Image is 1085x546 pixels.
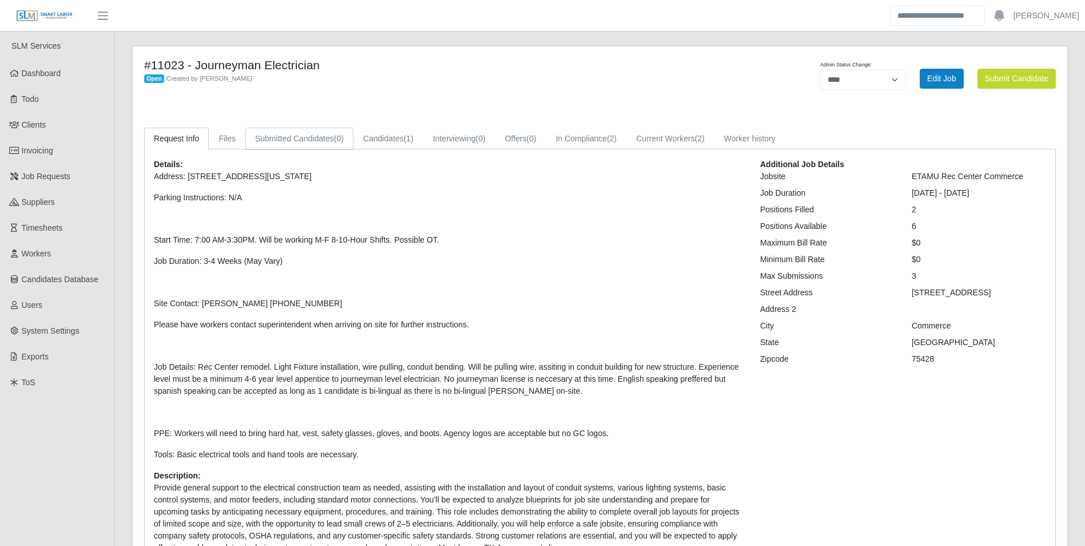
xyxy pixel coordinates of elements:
div: City [752,320,903,332]
p: Tools: Basic electrical tools and hand tools are necessary. [154,449,743,461]
div: 75428 [903,353,1055,365]
b: Details: [154,160,183,169]
a: Request Info [144,128,209,150]
div: Jobsite [752,171,903,183]
div: 2 [903,204,1055,216]
span: Suppliers [22,197,55,207]
span: (0) [476,134,486,143]
a: In Compliance [546,128,627,150]
p: PPE: Workers will need to bring hard hat, vest, safety glasses, gloves, and boots. Agency logos a... [154,428,743,440]
span: Exports [22,352,49,361]
div: Zipcode [752,353,903,365]
p: Job Details: Rec Center remodel. Light Fixture installation, wire pulling, conduit bending. Will ... [154,361,743,397]
div: [GEOGRAPHIC_DATA] [903,337,1055,349]
div: [DATE] - [DATE] [903,187,1055,199]
span: Timesheets [22,223,63,232]
div: Max Submissions [752,270,903,282]
img: SLM Logo [16,10,73,22]
div: State [752,337,903,349]
span: Job Requests [22,172,71,181]
a: Submitted Candidates [245,128,353,150]
a: Edit Job [920,69,964,89]
p: Parking Instructions: N/A [154,192,743,204]
b: Description: [154,471,201,480]
p: Address: [STREET_ADDRESS][US_STATE] [154,171,743,183]
h4: #11023 - Journeyman Electrician [144,58,669,72]
a: Files [209,128,245,150]
div: [STREET_ADDRESS] [903,287,1055,299]
span: SLM Services [11,41,61,50]
div: Minimum Bill Rate [752,254,903,266]
span: (2) [607,134,617,143]
div: 3 [903,270,1055,282]
span: Workers [22,249,51,258]
label: Admin Status Change: [820,61,872,69]
p: Site Contact: [PERSON_NAME] [PHONE_NUMBER] [154,298,743,310]
span: ToS [22,378,35,387]
a: Worker history [714,128,785,150]
a: Offers [495,128,546,150]
p: Please have workers contact superintendent when arriving on site for further instructions. [154,319,743,331]
a: [PERSON_NAME] [1014,10,1079,22]
div: Street Address [752,287,903,299]
span: (2) [695,134,705,143]
div: $0 [903,254,1055,266]
div: Positions Filled [752,204,903,216]
div: 6 [903,220,1055,232]
b: Additional Job Details [760,160,844,169]
span: Dashboard [22,69,61,78]
span: Candidates Database [22,275,99,284]
input: Search [890,6,985,26]
a: Current Workers [626,128,714,150]
div: ETAMU Rec Center Commerce [903,171,1055,183]
span: Open [144,74,164,84]
a: Interviewing [423,128,495,150]
div: Commerce [903,320,1055,332]
p: Job Duration: 3-4 Weeks (May Vary) [154,255,743,267]
span: Created by [PERSON_NAME] [166,75,252,82]
p: Start Time: 7:00 AM-3:30PM. Will be working M-F 8-10-Hour Shifts. Possible OT. [154,234,743,246]
button: Submit Candidate [977,69,1056,89]
span: System Settings [22,326,80,335]
span: Users [22,300,43,310]
span: Invoicing [22,146,53,155]
div: Maximum Bill Rate [752,237,903,249]
div: Address 2 [752,303,903,315]
div: Job Duration [752,187,903,199]
span: (0) [334,134,344,143]
span: (1) [404,134,414,143]
span: (0) [527,134,536,143]
a: Candidates [353,128,423,150]
span: Todo [22,94,39,104]
span: Clients [22,120,46,129]
div: Positions Available [752,220,903,232]
div: $0 [903,237,1055,249]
